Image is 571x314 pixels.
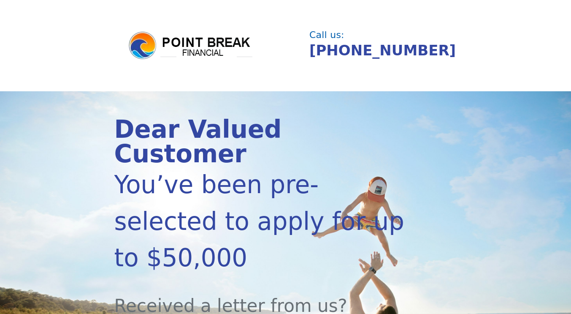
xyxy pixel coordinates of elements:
[309,30,452,40] div: Call us:
[114,117,406,167] div: Dear Valued Customer
[309,42,456,59] a: [PHONE_NUMBER]
[114,167,406,276] div: You’ve been pre-selected to apply for up to $50,000
[127,30,254,61] img: logo.png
